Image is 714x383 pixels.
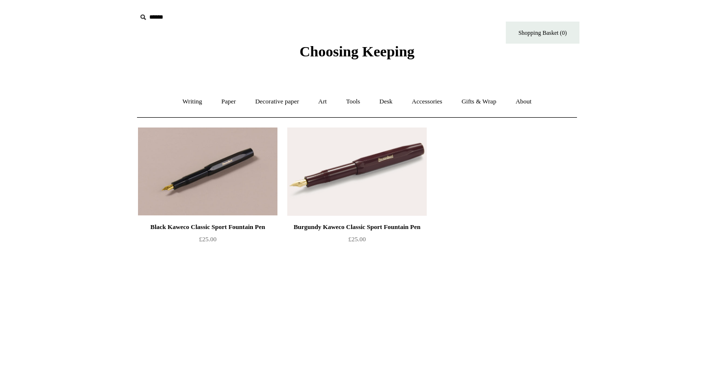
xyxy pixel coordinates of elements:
[300,51,414,58] a: Choosing Keeping
[287,128,427,216] img: Burgundy Kaweco Classic Sport Fountain Pen
[506,22,579,44] a: Shopping Basket (0)
[247,89,308,115] a: Decorative paper
[140,221,275,233] div: Black Kaweco Classic Sport Fountain Pen
[403,89,451,115] a: Accessories
[309,89,335,115] a: Art
[287,128,427,216] a: Burgundy Kaweco Classic Sport Fountain Pen Burgundy Kaweco Classic Sport Fountain Pen
[138,221,277,261] a: Black Kaweco Classic Sport Fountain Pen £25.00
[174,89,211,115] a: Writing
[199,235,217,243] span: £25.00
[371,89,402,115] a: Desk
[337,89,369,115] a: Tools
[507,89,541,115] a: About
[300,43,414,59] span: Choosing Keeping
[453,89,505,115] a: Gifts & Wrap
[138,128,277,216] img: Black Kaweco Classic Sport Fountain Pen
[290,221,424,233] div: Burgundy Kaweco Classic Sport Fountain Pen
[213,89,245,115] a: Paper
[138,128,277,216] a: Black Kaweco Classic Sport Fountain Pen Black Kaweco Classic Sport Fountain Pen
[348,235,366,243] span: £25.00
[287,221,427,261] a: Burgundy Kaweco Classic Sport Fountain Pen £25.00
